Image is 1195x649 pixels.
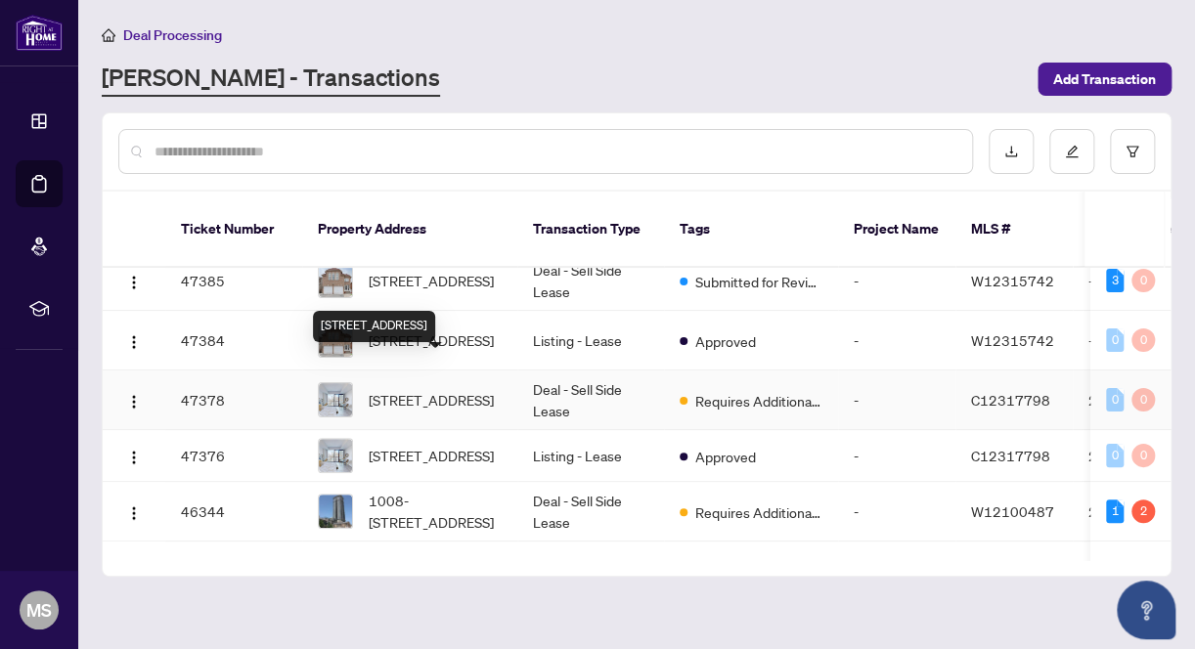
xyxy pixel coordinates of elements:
button: Logo [118,440,150,471]
span: home [102,28,115,42]
th: Property Address [302,192,517,268]
td: - [838,482,955,541]
button: Logo [118,324,150,356]
div: 0 [1131,444,1155,467]
img: Logo [126,334,142,350]
div: 0 [1131,388,1155,411]
span: filter [1126,145,1139,158]
td: Deal - Sell Side Lease [517,370,664,430]
button: Add Transaction [1038,63,1172,96]
div: 2 [1131,499,1155,523]
div: 0 [1106,388,1124,411]
span: Approved [695,330,756,352]
div: 0 [1106,328,1124,352]
a: [PERSON_NAME] - Transactions [102,62,440,97]
span: C12317798 [971,391,1050,409]
td: Deal - Sell Side Lease [517,482,664,541]
span: Add Transaction [1053,64,1156,95]
td: 47378 [165,370,302,430]
div: 0 [1131,269,1155,292]
img: Logo [126,275,142,290]
span: [STREET_ADDRESS] [369,270,494,291]
button: filter [1110,129,1155,174]
img: logo [16,15,63,51]
img: thumbnail-img [319,264,352,297]
th: Transaction Type [517,192,664,268]
td: 47385 [165,251,302,311]
th: Tags [664,192,838,268]
span: W12100487 [971,502,1054,520]
td: - [838,311,955,370]
img: Logo [126,394,142,410]
span: MS [26,596,52,624]
button: download [989,129,1034,174]
span: Requires Additional Docs [695,390,822,411]
td: 47384 [165,311,302,370]
span: [STREET_ADDRESS] [369,389,494,411]
td: Listing - Lease [517,430,664,482]
span: 1008-[STREET_ADDRESS] [369,490,502,533]
span: W12315742 [971,331,1054,349]
span: Requires Additional Docs [695,501,822,523]
button: Logo [118,265,150,296]
td: 46344 [165,482,302,541]
div: 1 [1106,499,1124,523]
img: thumbnail-img [319,495,352,528]
td: - [838,251,955,311]
span: edit [1065,145,1079,158]
div: 3 [1106,269,1124,292]
button: Open asap [1117,581,1175,639]
td: 47376 [165,430,302,482]
div: [STREET_ADDRESS] [313,311,435,342]
span: Approved [695,446,756,467]
button: Logo [118,384,150,415]
th: MLS # [955,192,1073,268]
img: thumbnail-img [319,439,352,472]
span: Submitted for Review [695,271,822,292]
img: Logo [126,505,142,521]
div: 0 [1131,328,1155,352]
span: [STREET_ADDRESS] [369,445,494,466]
button: edit [1049,129,1094,174]
td: - [838,370,955,430]
span: Deal Processing [123,26,222,44]
img: thumbnail-img [319,383,352,416]
th: Ticket Number [165,192,302,268]
td: Listing - Lease [517,311,664,370]
span: download [1004,145,1018,158]
span: W12315742 [971,272,1054,289]
button: Logo [118,496,150,527]
img: Logo [126,450,142,465]
span: C12317798 [971,447,1050,464]
td: - [838,430,955,482]
td: Deal - Sell Side Lease [517,251,664,311]
th: Project Name [838,192,955,268]
div: 0 [1106,444,1124,467]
